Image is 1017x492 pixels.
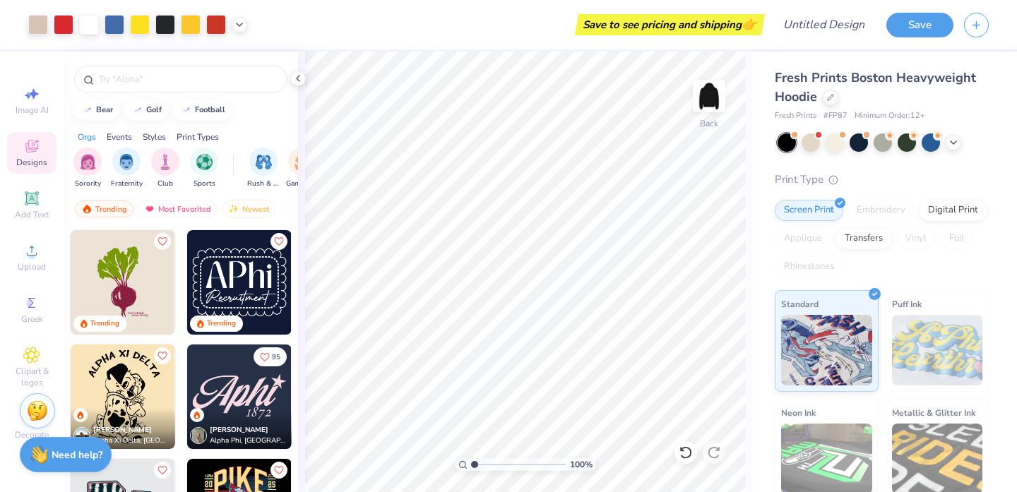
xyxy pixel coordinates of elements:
[775,200,843,221] div: Screen Print
[781,315,872,385] img: Standard
[21,313,43,325] span: Greek
[111,148,143,189] button: filter button
[111,148,143,189] div: filter for Fraternity
[228,204,239,214] img: Newest.gif
[286,179,319,189] span: Game Day
[207,318,236,329] div: Trending
[82,106,93,114] img: trend_line.gif
[781,405,816,420] span: Neon Ink
[695,82,723,110] img: Back
[775,172,989,188] div: Print Type
[132,106,143,114] img: trend_line.gif
[81,204,93,214] img: trending.gif
[291,230,395,335] img: 95ef838a-a585-4c4d-af9c-d02604e6401c
[93,436,169,446] span: Alpha Xi Delta, [GEOGRAPHIC_DATA]
[15,209,49,220] span: Add Text
[78,131,96,143] div: Orgs
[272,354,280,361] span: 95
[190,427,207,444] img: Avatar
[919,200,987,221] div: Digital Print
[247,179,280,189] span: Rush & Bid
[190,148,218,189] div: filter for Sports
[222,200,275,217] div: Newest
[847,200,915,221] div: Embroidery
[291,344,395,449] img: f16ef99e-098c-41c2-a149-279be3d4e9cf
[7,366,56,388] span: Clipart & logos
[940,228,973,249] div: Foil
[772,11,876,39] input: Untitled Design
[181,106,192,114] img: trend_line.gif
[157,179,173,189] span: Club
[173,100,232,121] button: football
[71,230,175,335] img: f83ec8af-c050-45e3-a3c3-eb59c79b42d5
[286,148,319,189] div: filter for Game Day
[254,347,287,366] button: Like
[270,233,287,250] button: Like
[835,228,892,249] div: Transfers
[886,13,953,37] button: Save
[195,106,225,114] div: football
[892,405,975,420] span: Metallic & Glitter Ink
[187,344,292,449] img: cf6172ea-6669-4bdf-845d-a2064c3110de
[18,261,46,272] span: Upload
[892,315,983,385] img: Puff Ink
[174,230,279,335] img: 1eb07b5a-0dd8-4086-82f9-588542ded9f8
[742,16,757,32] span: 👉
[138,200,218,217] div: Most Favorited
[775,110,816,122] span: Fresh Prints
[73,148,102,189] div: filter for Sorority
[146,106,162,114] div: golf
[107,131,132,143] div: Events
[144,204,155,214] img: most_fav.gif
[90,318,119,329] div: Trending
[196,154,213,170] img: Sports Image
[124,100,168,121] button: golf
[75,179,101,189] span: Sorority
[194,179,215,189] span: Sports
[154,462,171,479] button: Like
[775,69,976,105] span: Fresh Prints Boston Heavyweight Hoodie
[781,296,819,311] span: Standard
[286,148,319,189] button: filter button
[93,425,152,435] span: [PERSON_NAME]
[15,429,49,440] span: Decorate
[700,117,718,130] div: Back
[73,148,102,189] button: filter button
[174,344,279,449] img: 4e04b4cf-6216-487b-bde0-d27112d7cb4e
[210,436,286,446] span: Alpha Phi, [GEOGRAPHIC_DATA][US_STATE], [PERSON_NAME]
[256,154,272,170] img: Rush & Bid Image
[80,154,96,170] img: Sorority Image
[823,110,847,122] span: # FP87
[73,427,90,444] img: Avatar
[151,148,179,189] button: filter button
[570,458,593,471] span: 100 %
[143,131,166,143] div: Styles
[210,425,268,435] span: [PERSON_NAME]
[295,154,311,170] img: Game Day Image
[578,14,761,35] div: Save to see pricing and shipping
[775,228,831,249] div: Applique
[111,179,143,189] span: Fraternity
[52,448,102,462] strong: Need help?
[270,462,287,479] button: Like
[16,157,47,168] span: Designs
[16,104,49,116] span: Image AI
[775,256,843,277] div: Rhinestones
[119,154,134,170] img: Fraternity Image
[247,148,280,189] div: filter for Rush & Bid
[75,200,133,217] div: Trending
[97,72,278,86] input: Try "Alpha"
[154,233,171,250] button: Like
[154,347,171,364] button: Like
[247,148,280,189] button: filter button
[187,230,292,335] img: 31432bec-9d04-4367-a1bf-431e9e100e59
[96,106,113,114] div: bear
[855,110,925,122] span: Minimum Order: 12 +
[71,344,175,449] img: 49746188-e640-4839-aa40-9569da516896
[151,148,179,189] div: filter for Club
[74,100,119,121] button: bear
[157,154,173,170] img: Club Image
[177,131,219,143] div: Print Types
[896,228,936,249] div: Vinyl
[892,296,922,311] span: Puff Ink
